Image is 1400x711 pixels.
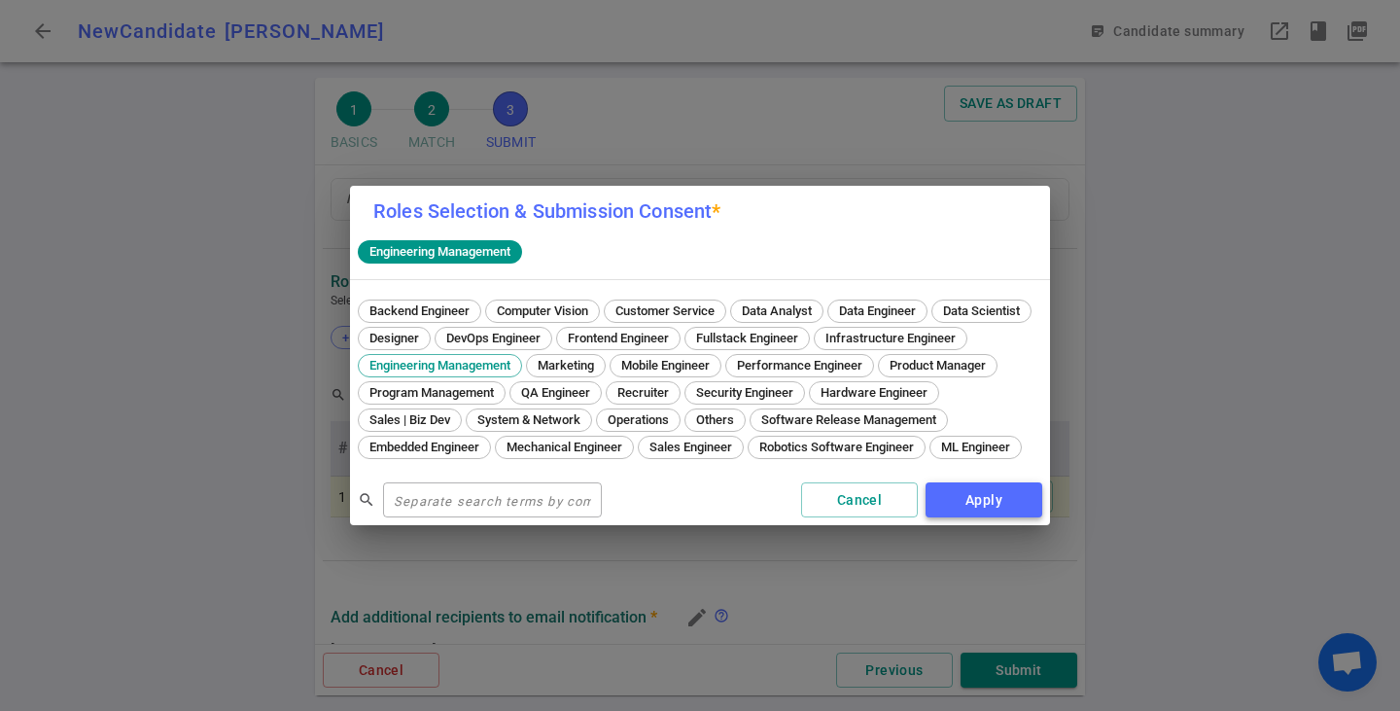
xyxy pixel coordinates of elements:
span: Embedded Engineer [363,440,486,454]
span: search [358,491,375,509]
span: Computer Vision [490,303,595,318]
button: Cancel [801,482,918,518]
span: Designer [363,331,426,345]
span: Customer Service [609,303,721,318]
span: Mechanical Engineer [500,440,629,454]
span: Marketing [531,358,601,373]
span: Performance Engineer [730,358,869,373]
span: Frontend Engineer [561,331,676,345]
span: Sales Engineer [643,440,739,454]
span: Hardware Engineer [814,385,934,400]
span: Mobile Engineer [614,358,717,373]
span: ML Engineer [934,440,1017,454]
span: Operations [601,412,676,427]
span: Program Management [363,385,501,400]
span: Engineering Management [363,358,517,373]
span: Product Manager [883,358,993,373]
span: Data Scientist [936,303,1027,318]
span: QA Engineer [514,385,597,400]
span: Robotics Software Engineer [752,440,921,454]
input: Separate search terms by comma or space [383,484,602,515]
span: DevOps Engineer [439,331,547,345]
span: Infrastructure Engineer [819,331,962,345]
span: Software Release Management [754,412,943,427]
span: Sales | Biz Dev [363,412,457,427]
span: Security Engineer [689,385,800,400]
label: Roles Selection & Submission Consent [373,199,721,223]
span: Fullstack Engineer [689,331,805,345]
span: Data Analyst [735,303,819,318]
span: Others [689,412,741,427]
span: Data Engineer [832,303,923,318]
span: Recruiter [611,385,676,400]
span: Backend Engineer [363,303,476,318]
span: System & Network [471,412,587,427]
button: Apply [926,482,1042,518]
span: Engineering Management [362,244,518,259]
